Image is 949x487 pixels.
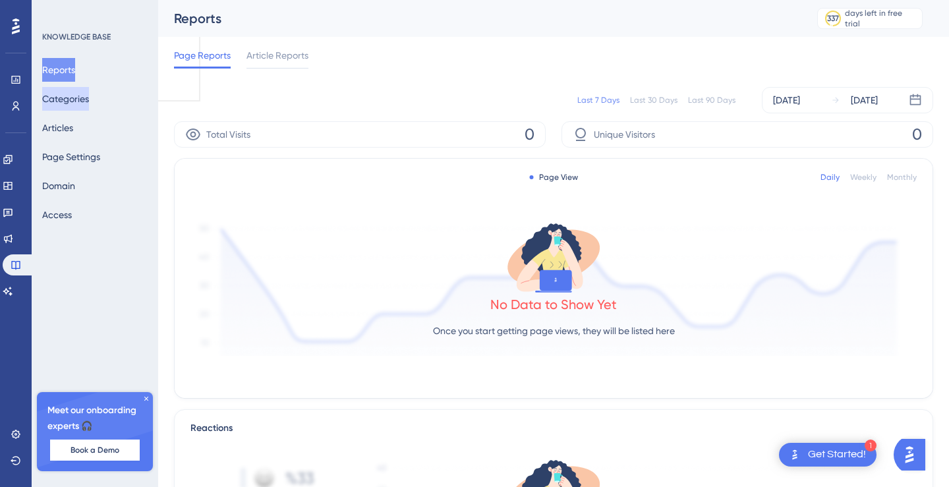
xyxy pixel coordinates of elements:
[851,92,878,108] div: [DATE]
[206,127,250,142] span: Total Visits
[433,323,675,339] p: Once you start getting page views, they will be listed here
[174,9,784,28] div: Reports
[525,124,534,145] span: 0
[865,440,877,451] div: 1
[42,32,111,42] div: KNOWLEDGE BASE
[42,203,72,227] button: Access
[42,87,89,111] button: Categories
[688,95,735,105] div: Last 90 Days
[530,172,578,183] div: Page View
[42,116,73,140] button: Articles
[630,95,677,105] div: Last 30 Days
[42,145,100,169] button: Page Settings
[577,95,619,105] div: Last 7 Days
[845,8,918,29] div: days left in free trial
[773,92,800,108] div: [DATE]
[246,47,308,63] span: Article Reports
[594,127,655,142] span: Unique Visitors
[42,58,75,82] button: Reports
[820,172,840,183] div: Daily
[894,435,933,474] iframe: UserGuiding AI Assistant Launcher
[50,440,140,461] button: Book a Demo
[490,295,617,314] div: No Data to Show Yet
[912,124,922,145] span: 0
[71,445,119,455] span: Book a Demo
[47,403,142,434] span: Meet our onboarding experts 🎧
[827,13,839,24] div: 337
[808,447,866,462] div: Get Started!
[42,174,75,198] button: Domain
[887,172,917,183] div: Monthly
[787,447,803,463] img: launcher-image-alternative-text
[190,420,917,436] div: Reactions
[174,47,231,63] span: Page Reports
[779,443,877,467] div: Open Get Started! checklist, remaining modules: 1
[850,172,877,183] div: Weekly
